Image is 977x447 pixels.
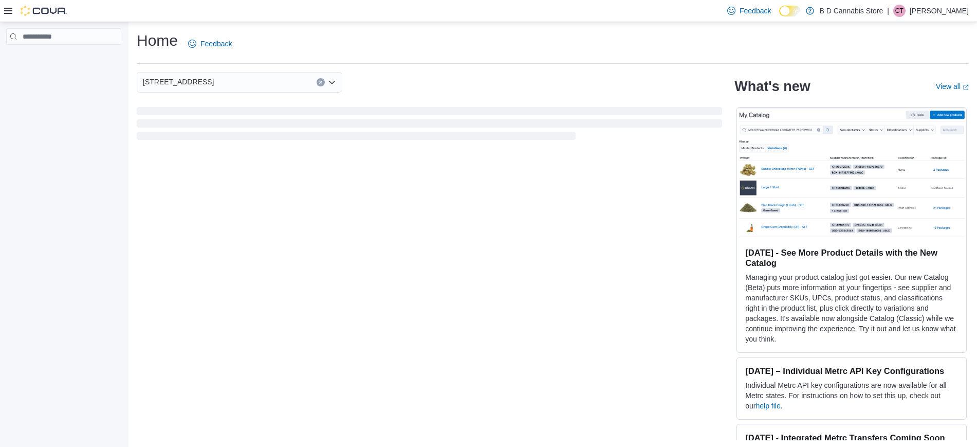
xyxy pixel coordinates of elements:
h3: [DATE] - Integrated Metrc Transfers Coming Soon [745,433,958,443]
p: | [887,5,889,17]
a: View allExternal link [936,82,969,91]
span: Feedback [740,6,771,16]
p: Individual Metrc API key configurations are now available for all Metrc states. For instructions ... [745,380,958,411]
span: Loading [137,109,722,142]
p: Managing your product catalog just got easier. Our new Catalog (Beta) puts more information at yo... [745,272,958,344]
h3: [DATE] - See More Product Details with the New Catalog [745,247,958,268]
nav: Complex example [6,47,121,71]
a: help file [756,402,781,410]
p: [PERSON_NAME] [910,5,969,17]
p: B D Cannabis Store [819,5,883,17]
button: Open list of options [328,78,336,86]
h3: [DATE] – Individual Metrc API Key Configurations [745,366,958,376]
a: Feedback [723,1,775,21]
span: Dark Mode [779,16,780,17]
button: Clear input [317,78,325,86]
svg: External link [963,84,969,91]
h2: What's new [734,78,810,95]
div: Cody Tomlinson [893,5,906,17]
span: Feedback [200,39,232,49]
a: Feedback [184,33,236,54]
input: Dark Mode [779,6,801,16]
span: CT [895,5,904,17]
span: [STREET_ADDRESS] [143,76,214,88]
h1: Home [137,30,178,51]
img: Cova [21,6,67,16]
